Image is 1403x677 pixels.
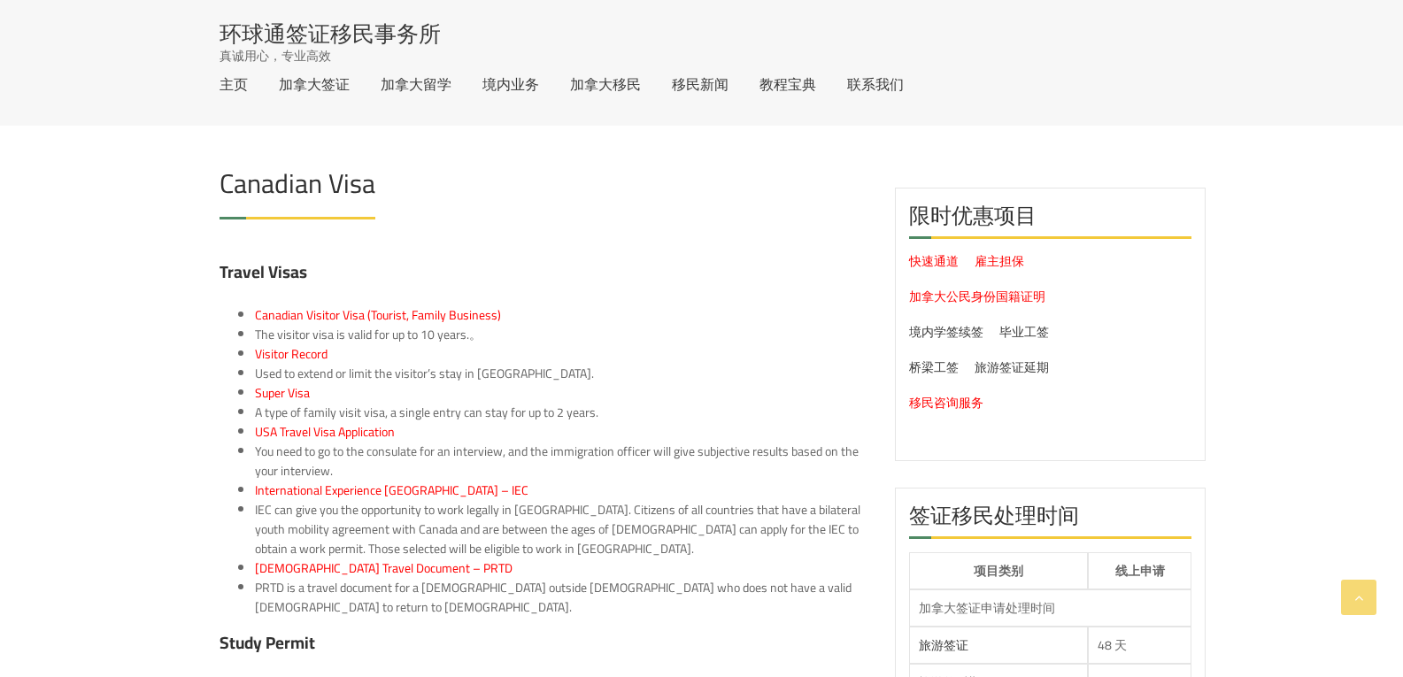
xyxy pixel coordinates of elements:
li: The visitor visa is valid for up to 10 years.。 [255,325,868,344]
a: 环球通签证移民事务所 [220,22,441,44]
a: 移民新闻 [672,77,728,91]
li: You need to go to the consulate for an interview, and the immigration officer will give subjectiv... [255,442,868,481]
a: 雇主担保 [975,250,1024,273]
a: 教程宝典 [759,77,816,91]
a: 境内业务 [482,77,539,91]
li: IEC can give you the opportunity to work legally in [GEOGRAPHIC_DATA]. Citizens of all countries ... [255,500,868,558]
a: Canadian Visitor Visa (Tourist, Family Business) [255,304,501,327]
a: 境内学签续签 [909,320,983,343]
a: 桥梁工签 [909,356,959,379]
th: 线上申请 [1088,552,1192,589]
a: Visitor Record [255,342,328,365]
a: [DEMOGRAPHIC_DATA] Travel Document – PRTD [255,557,513,580]
li: A type of family visit visa, a single entry can stay for up to 2 years. [255,403,868,422]
a: 主页 [220,77,248,91]
div: 加拿大签证申请处理时间 [919,599,1183,617]
td: 48 天 [1088,627,1192,664]
a: 加拿大签证 [279,77,350,91]
a: 联系我们 [847,77,904,91]
h2: 签证移民处理时间 [909,502,1192,539]
strong: Travel Visas [220,256,307,288]
h1: Canadian Visa [220,170,375,206]
a: 加拿大留学 [381,77,451,91]
th: 项目类别 [909,552,1088,589]
a: 旅游签证延期 [975,356,1049,379]
a: 加拿大公民身份国籍证明 [909,285,1045,308]
a: 移民咨询服务 [909,391,983,414]
a: 旅游签证 [919,634,968,657]
a: USA Travel Visa Application [255,420,395,443]
a: International Experience [GEOGRAPHIC_DATA] – IEC [255,479,528,502]
a: Super Visa [255,381,310,404]
h2: 限时优惠项目 [909,202,1192,239]
strong: Study Permit [220,627,315,658]
li: Used to extend or limit the visitor’s stay in [GEOGRAPHIC_DATA]. [255,364,868,383]
span: 真诚用心，专业高效 [220,47,331,65]
a: 毕业工签 [999,320,1049,343]
li: PRTD is a travel document for a [DEMOGRAPHIC_DATA] outside [DEMOGRAPHIC_DATA] who does not have a... [255,578,868,617]
a: 快速通道 [909,250,959,273]
a: Go to Top [1341,580,1376,615]
a: 加拿大移民 [570,77,641,91]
